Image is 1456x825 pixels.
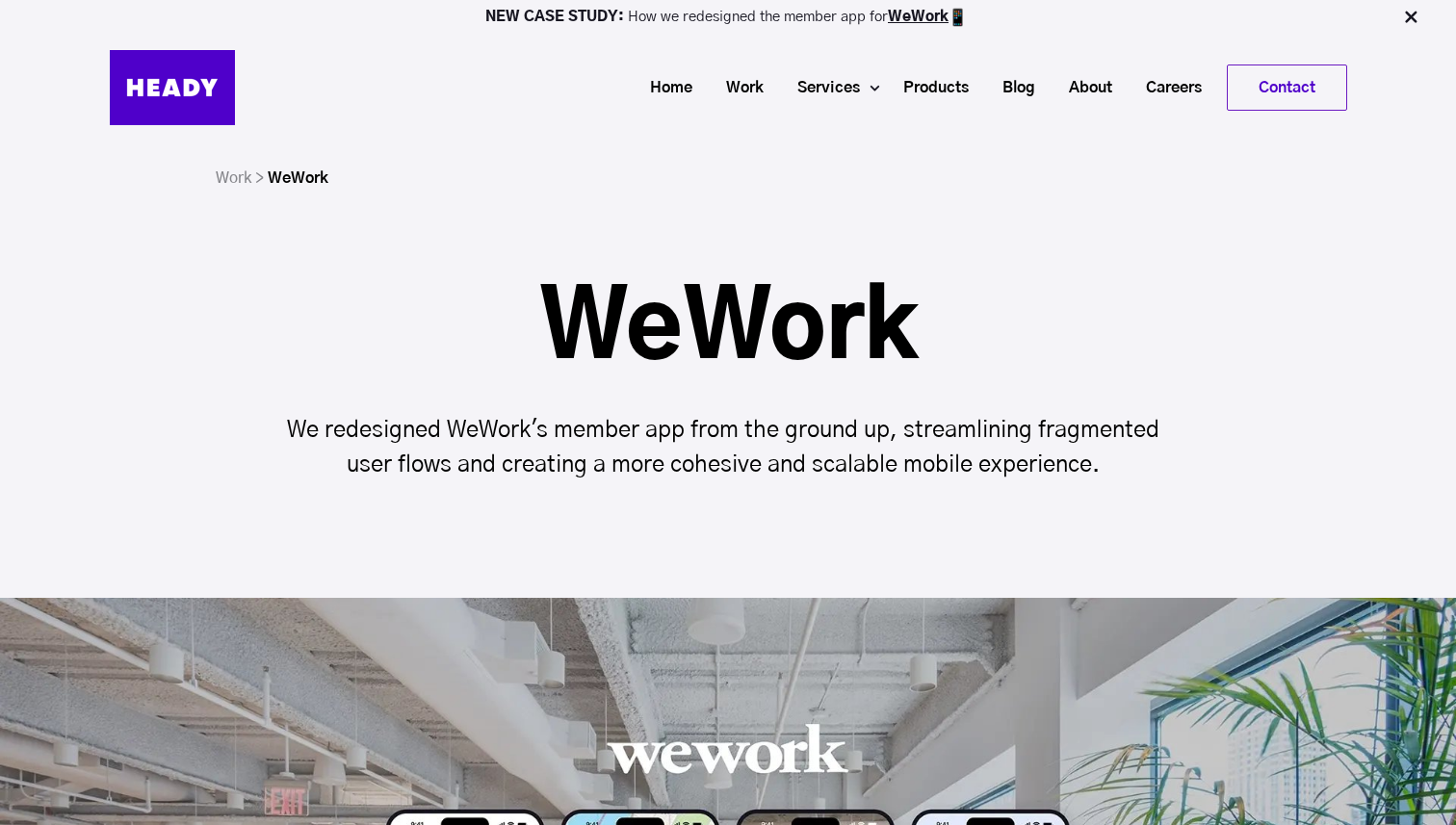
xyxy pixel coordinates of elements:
p: How we redesigned the member app for [9,8,1447,27]
a: Contact [1228,65,1346,110]
a: Products [879,70,978,106]
a: About [1045,70,1122,106]
img: app emoji [949,8,968,27]
img: Close Bar [1401,8,1420,27]
a: Blog [978,70,1045,106]
li: WeWork [268,164,328,193]
a: Work > [216,170,264,186]
a: Services [773,70,870,106]
a: WeWork [888,10,949,24]
a: Work [702,70,773,106]
img: Heady_Logo_Web-01 (1) [110,50,235,125]
h1: WeWork [270,284,1186,376]
a: Careers [1122,70,1211,106]
div: Navigation Menu [254,64,1347,111]
p: We redesigned WeWork's member app from the ground up, streamlining fragmented user flows and crea... [270,413,1186,482]
strong: NEW CASE STUDY: [485,10,628,24]
a: Home [626,70,702,106]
